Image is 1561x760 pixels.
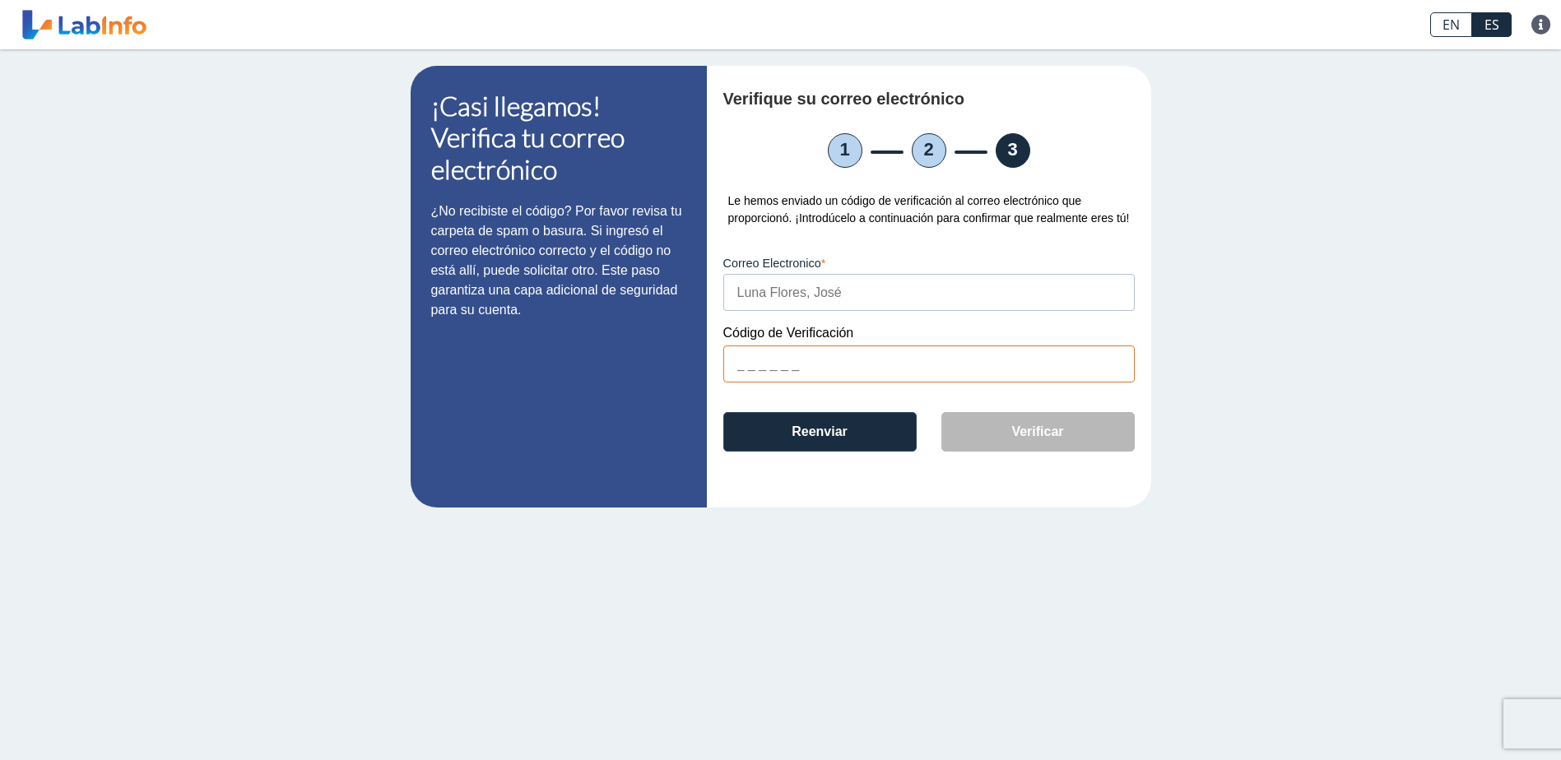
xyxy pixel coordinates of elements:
[723,192,1135,227] div: Le hemos enviado un código de verificación al correo electrónico que proporcionó. ¡Introdúcelo a ...
[723,412,917,452] button: Reenviar
[1415,696,1543,742] iframe: Help widget launcher
[431,202,686,320] p: ¿No recibiste el código? Por favor revisa tu carpeta de spam o basura. Si ingresó el correo elect...
[723,257,1135,270] label: Correo Electronico
[941,412,1135,452] button: Verificar
[828,133,862,168] li: 1
[723,89,1042,109] h4: Verifique su correo electrónico
[723,274,1135,311] input: Luna Flores, José
[431,90,686,185] h1: ¡Casi llegamos! Verifica tu correo electrónico
[723,326,1135,341] label: Código de Verificación
[912,133,946,168] li: 2
[1472,12,1512,37] a: ES
[996,133,1030,168] li: 3
[723,345,1135,382] input: _ _ _ _ _ _
[1430,12,1472,37] a: EN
